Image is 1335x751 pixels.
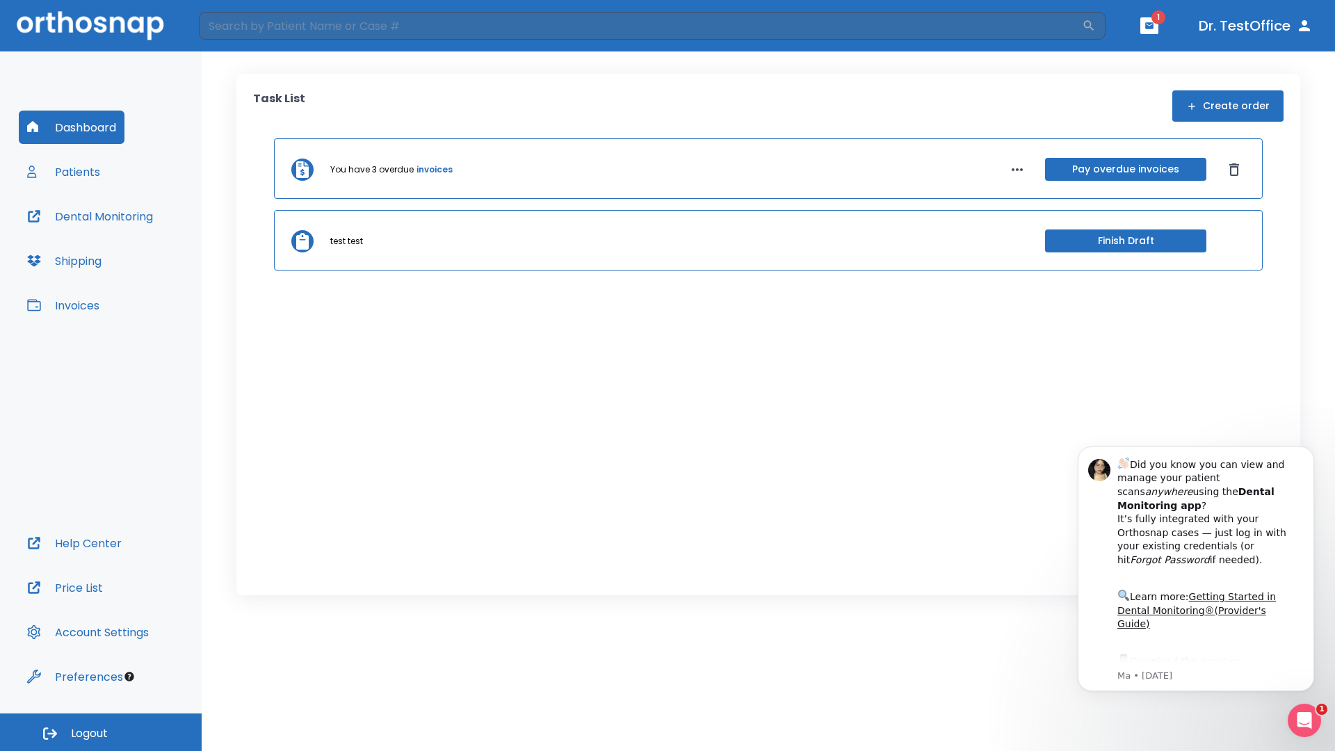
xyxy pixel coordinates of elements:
[19,526,130,560] button: Help Center
[1045,158,1206,181] button: Pay overdue invoices
[253,90,305,122] p: Task List
[19,111,124,144] button: Dashboard
[330,163,414,176] p: You have 3 overdue
[19,244,110,277] button: Shipping
[60,244,236,257] p: Message from Ma, sent 1w ago
[1045,229,1206,252] button: Finish Draft
[236,30,247,41] button: Dismiss notification
[199,12,1082,40] input: Search by Patient Name or Case #
[60,230,184,255] a: App Store
[1288,704,1321,737] iframe: Intercom live chat
[1316,704,1327,715] span: 1
[71,726,108,741] span: Logout
[1151,10,1165,24] span: 1
[17,11,164,40] img: Orthosnap
[19,155,108,188] button: Patients
[60,227,236,298] div: Download the app: | ​ Let us know if you need help getting started!
[1223,159,1245,181] button: Dismiss
[1057,426,1335,713] iframe: Intercom notifications message
[416,163,453,176] a: invoices
[123,670,136,683] div: Tooltip anchor
[1193,13,1318,38] button: Dr. TestOffice
[19,571,111,604] button: Price List
[19,615,157,649] button: Account Settings
[330,235,363,248] p: test test
[19,660,131,693] button: Preferences
[1172,90,1284,122] button: Create order
[19,200,161,233] button: Dental Monitoring
[19,289,108,322] button: Invoices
